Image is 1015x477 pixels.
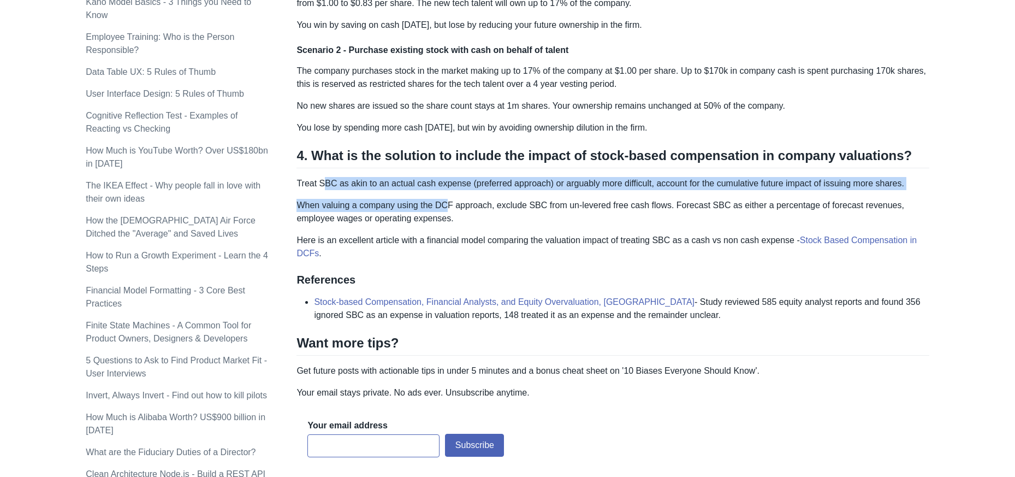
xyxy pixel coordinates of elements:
h4: Scenario 2 - Purchase existing stock with cash on behalf of talent [296,45,929,56]
p: Get future posts with actionable tips in under 5 minutes and a bonus cheat sheet on '10 Biases Ev... [296,364,929,378]
p: The company purchases stock in the market making up to 17% of the company at $1.00 per share. Up ... [296,64,929,91]
a: 5 Questions to Ask to Find Product Market Fit - User Interviews [86,356,267,378]
p: You win by saving on cash [DATE], but lose by reducing your future ownership in the firm. [296,19,929,32]
a: How to Run a Growth Experiment - Learn the 4 Steps [86,251,268,273]
p: You lose by spending more cash [DATE], but win by avoiding ownership dilution in the firm. [296,121,929,134]
h3: References [296,273,929,287]
h2: 4. What is the solution to include the impact of stock-based compensation in company valuations? [296,148,929,168]
a: Invert, Always Invert - Find out how to kill pilots [86,391,267,400]
a: How Much is YouTube Worth? Over US$180bn in [DATE] [86,146,268,168]
a: Cognitive Reflection Test - Examples of Reacting vs Checking [86,111,238,133]
label: Your email address [307,420,387,432]
a: Stock-based Compensation, Financial Analysts, and Equity Overvaluation, [GEOGRAPHIC_DATA] [314,297,695,307]
p: No new shares are issued so the share count stays at 1m shares. Your ownership remains unchanged ... [296,99,929,113]
a: Finite State Machines - A Common Tool for Product Owners, Designers & Developers [86,321,251,343]
a: Financial Model Formatting - 3 Core Best Practices [86,286,245,308]
p: Treat SBC as akin to an actual cash expense (preferred approach) or arguably more difficult, acco... [296,177,929,190]
a: Data Table UX: 5 Rules of Thumb [86,67,216,76]
h2: Want more tips? [296,335,929,356]
a: Stock Based Compensation in DCFs [296,235,917,258]
p: Here is an excellent article with a financial model comparing the valuation impact of treating SB... [296,234,929,260]
a: Employee Training: Who is the Person Responsible? [86,32,234,55]
a: How the [DEMOGRAPHIC_DATA] Air Force Ditched the "Average" and Saved Lives [86,216,256,238]
button: Subscribe [445,434,504,457]
p: Your email stays private. No ads ever. Unsubscribe anytime. [296,386,929,399]
a: How Much is Alibaba Worth? US$900 billion in [DATE] [86,413,265,435]
li: - Study reviewed 585 equity analyst reports and found 356 ignored SBC as an expense in valuation ... [314,296,929,322]
a: User Interface Design: 5 Rules of Thumb [86,89,244,98]
a: The IKEA Effect - Why people fall in love with their own ideas [86,181,260,203]
p: When valuing a company using the DCF approach, exclude SBC from un-levered free cash flows. Forec... [296,199,929,225]
a: What are the Fiduciary Duties of a Director? [86,447,256,457]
